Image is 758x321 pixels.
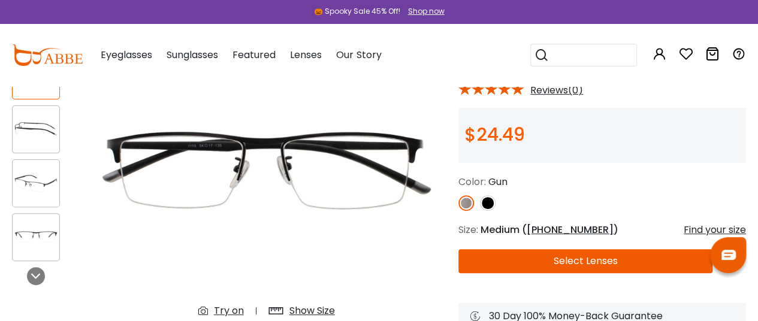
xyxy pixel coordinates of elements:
[232,48,276,62] span: Featured
[402,6,445,16] a: Shop now
[12,44,83,66] img: abbeglasses.com
[458,223,478,237] span: Size:
[408,6,445,17] div: Shop now
[336,48,381,62] span: Our Story
[13,118,59,141] img: Jayden Gun Metal Eyeglasses , NosePads Frames from ABBE Glasses
[214,304,244,318] div: Try on
[13,226,59,249] img: Jayden Gun Metal Eyeglasses , NosePads Frames from ABBE Glasses
[458,175,486,189] span: Color:
[721,250,736,260] img: chat
[464,122,525,147] span: $24.49
[167,48,218,62] span: Sunglasses
[458,249,712,273] button: Select Lenses
[488,175,508,189] span: Gun
[530,85,583,96] span: Reviews(0)
[684,223,746,237] div: Find your size
[314,6,400,17] div: 🎃 Spooky Sale 45% Off!
[101,48,152,62] span: Eyeglasses
[13,172,59,195] img: Jayden Gun Metal Eyeglasses , NosePads Frames from ABBE Glasses
[527,223,614,237] span: [PHONE_NUMBER]
[290,48,322,62] span: Lenses
[481,223,618,237] span: Medium ( )
[289,304,335,318] div: Show Size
